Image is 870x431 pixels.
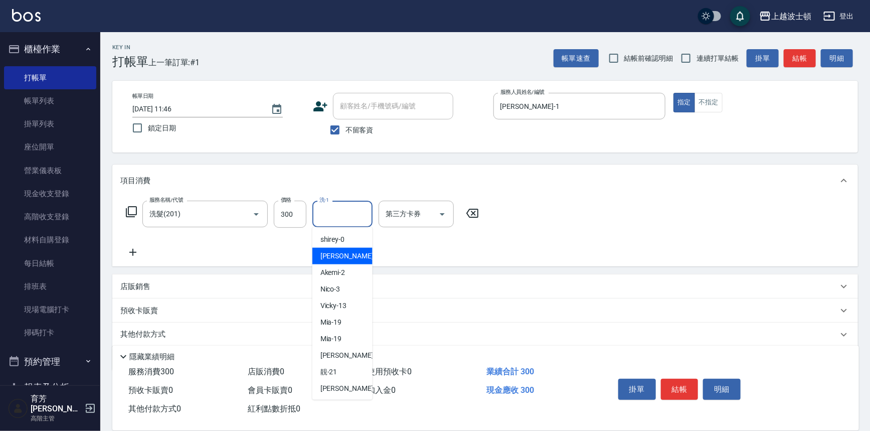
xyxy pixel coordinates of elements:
span: [PERSON_NAME] -20 [320,350,384,361]
button: 結帳 [661,379,699,400]
p: 項目消費 [120,176,150,186]
button: Open [248,206,264,222]
button: 結帳 [784,49,816,68]
span: Mia -19 [320,317,342,328]
span: 不留客資 [345,125,374,135]
button: 不指定 [694,93,723,112]
span: Akemi -2 [320,267,345,278]
span: 現金應收 300 [486,385,534,395]
button: Open [434,206,450,222]
button: 預約管理 [4,349,96,375]
span: 業績合計 300 [486,367,534,376]
button: 上越波士頓 [755,6,815,27]
a: 掛單列表 [4,112,96,135]
h5: 育芳[PERSON_NAME] [31,394,82,414]
span: 結帳前確認明細 [624,53,673,64]
a: 每日結帳 [4,252,96,275]
img: Person [8,398,28,418]
label: 服務名稱/代號 [149,196,183,204]
img: Logo [12,9,41,22]
button: 掛單 [747,49,779,68]
span: 靚 -21 [320,367,337,377]
button: 帳單速查 [554,49,599,68]
a: 現場電腦打卡 [4,298,96,321]
a: 座位開單 [4,135,96,159]
span: 鎖定日期 [148,123,176,133]
span: 預收卡販賣 0 [128,385,173,395]
label: 價格 [281,196,291,204]
h2: Key In [112,44,148,51]
div: 其他付款方式 [112,323,858,347]
button: 掛單 [618,379,656,400]
span: 上一筆訂單:#1 [148,56,200,69]
label: 洗-1 [319,196,329,204]
span: 扣入金 0 [367,385,396,395]
a: 打帳單 [4,66,96,89]
span: Vicky -13 [320,301,347,311]
button: 明細 [821,49,853,68]
button: 登出 [819,7,858,26]
p: 隱藏業績明細 [129,352,175,362]
span: Nico -3 [320,284,340,295]
span: shirey -0 [320,234,345,245]
span: 連續打單結帳 [697,53,739,64]
a: 掃碼打卡 [4,321,96,344]
div: 上越波士頓 [771,10,811,23]
span: 其他付款方式 0 [128,404,181,413]
span: Mia -19 [320,334,342,344]
span: 服務消費 300 [128,367,174,376]
button: 指定 [673,93,695,112]
div: 店販銷售 [112,274,858,299]
span: [PERSON_NAME] -1 [320,251,380,261]
div: 預收卡販賣 [112,299,858,323]
button: Choose date, selected date is 2025-09-21 [265,97,289,121]
span: [PERSON_NAME] -22 [320,383,384,394]
a: 現金收支登錄 [4,182,96,205]
button: 明細 [703,379,741,400]
div: 項目消費 [112,165,858,197]
button: 報表及分析 [4,374,96,400]
a: 帳單列表 [4,89,96,112]
a: 排班表 [4,275,96,298]
span: 店販消費 0 [248,367,284,376]
p: 店販銷售 [120,281,150,292]
h3: 打帳單 [112,55,148,69]
a: 材料自購登錄 [4,228,96,251]
label: 服務人員姓名/編號 [500,88,545,96]
p: 其他付款方式 [120,329,170,340]
button: save [730,6,750,26]
span: 使用預收卡 0 [367,367,412,376]
a: 高階收支登錄 [4,205,96,228]
span: 會員卡販賣 0 [248,385,292,395]
p: 高階主管 [31,414,82,423]
input: YYYY/MM/DD hh:mm [132,101,261,117]
p: 預收卡販賣 [120,306,158,316]
a: 營業儀表板 [4,159,96,182]
span: 紅利點數折抵 0 [248,404,300,413]
button: 櫃檯作業 [4,36,96,62]
label: 帳單日期 [132,92,153,100]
